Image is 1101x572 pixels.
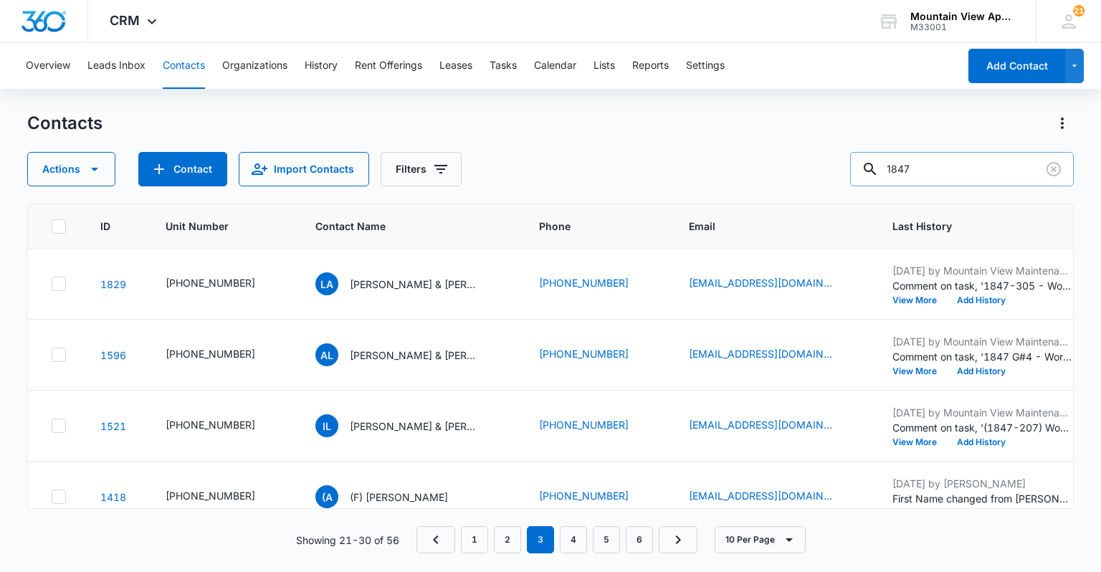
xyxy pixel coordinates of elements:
div: Unit Number - 545-1847-305 - Select to Edit Field [166,275,281,292]
div: notifications count [1073,5,1085,16]
a: Page 4 [560,526,587,553]
button: Add History [947,296,1016,305]
p: [DATE] by Mountain View Maintenance [892,334,1072,349]
div: account id [910,22,1015,32]
button: Add History [947,438,1016,447]
p: [DATE] by Mountain View Maintenance [892,263,1072,278]
nav: Pagination [416,526,697,553]
button: Reports [632,43,669,89]
button: Add Contact [138,152,227,186]
a: [PHONE_NUMBER] [539,488,629,503]
p: Comment on task, '1847-305 - Work Order ' "Tramar is still trying to source the repair parts (coi... [892,278,1072,293]
button: Overview [26,43,70,89]
p: (F) [PERSON_NAME] [350,490,448,505]
button: Add Contact [968,49,1065,83]
a: [EMAIL_ADDRESS][DOMAIN_NAME] [689,417,832,432]
div: Email - lindseykallen@gmail.com - Select to Edit Field [689,275,858,292]
a: Next Page [659,526,697,553]
button: History [305,43,338,89]
div: [PHONE_NUMBER] [166,275,255,290]
em: 3 [527,526,554,553]
button: View More [892,438,947,447]
div: Unit Number - 545-1847-306 - Select to Edit Field [166,346,281,363]
a: Page 2 [494,526,521,553]
span: Last History [892,219,1051,234]
span: Unit Number [166,219,281,234]
div: Contact Name - Lindsey Allen & Nathan Tunney - Select to Edit Field [315,272,505,295]
button: Leads Inbox [87,43,146,89]
div: [PHONE_NUMBER] [166,417,255,432]
p: [PERSON_NAME] & [PERSON_NAME] [350,419,479,434]
a: [EMAIL_ADDRESS][DOMAIN_NAME] [689,275,832,290]
button: Filters [381,152,462,186]
p: Comment on task, '(1847-207) Work Order ' "Re-caulked guest bathroom sink and tightened toilet se... [892,420,1072,435]
span: IL [315,414,338,437]
div: Contact Name - Ines Lazar & Mariel Castillo - Select to Edit Field [315,414,505,437]
h1: Contacts [27,113,103,134]
p: [DATE] by Mountain View Maintenance [892,405,1072,420]
button: Leases [439,43,472,89]
span: AL [315,343,338,366]
button: Clear [1042,158,1065,181]
button: Tasks [490,43,517,89]
div: Phone - 970-691-2307 - Select to Edit Field [539,488,654,505]
p: Comment on task, '1847 G#4 - Work Order ' "Replaced batteries in lock and it's all good now. No f... [892,349,1072,364]
button: 10 Per Page [715,526,806,553]
button: Actions [27,152,115,186]
span: 21 [1073,5,1085,16]
span: (A [315,485,338,508]
a: [PHONE_NUMBER] [539,417,629,432]
button: Import Contacts [239,152,369,186]
button: View More [892,296,947,305]
a: Navigate to contact details page for Lindsey Allen & Nathan Tunney [100,278,126,290]
div: Email - ineslazar@hotmail.com - Select to Edit Field [689,417,858,434]
div: Email - andycassell36@gmail.com - Select to Edit Field [689,488,858,505]
div: Phone - 9707738538 - Select to Edit Field [539,417,654,434]
a: [PHONE_NUMBER] [539,346,629,361]
button: Rent Offerings [355,43,422,89]
span: Email [689,219,837,234]
button: Lists [594,43,615,89]
a: Navigate to contact details page for Ines Lazar & Mariel Castillo [100,420,126,432]
p: Showing 21-30 of 56 [296,533,399,548]
a: Navigate to contact details page for (F) Andrew Cassell [100,491,126,503]
button: Settings [686,43,725,89]
a: [EMAIL_ADDRESS][DOMAIN_NAME] [689,346,832,361]
div: account name [910,11,1015,22]
span: Contact Name [315,219,484,234]
a: Navigate to contact details page for Auriah Lujan & Oscar Benavides [100,349,126,361]
p: First Name changed from [PERSON_NAME] (F) [PERSON_NAME]. [892,491,1072,506]
a: Page 6 [626,526,653,553]
a: [EMAIL_ADDRESS][DOMAIN_NAME] [689,488,832,503]
input: Search Contacts [850,152,1074,186]
button: Add History [947,367,1016,376]
button: Calendar [534,43,576,89]
span: CRM [110,13,140,28]
div: Contact Name - Auriah Lujan & Oscar Benavides - Select to Edit Field [315,343,505,366]
a: Page 1 [461,526,488,553]
div: Contact Name - (F) Andrew Cassell - Select to Edit Field [315,485,474,508]
p: [DATE] by [PERSON_NAME] [892,476,1072,491]
button: Contacts [163,43,205,89]
a: Page 5 [593,526,620,553]
div: Phone - 970-539-1253 - Select to Edit Field [539,346,654,363]
div: [PHONE_NUMBER] [166,488,255,503]
div: [PHONE_NUMBER] [166,346,255,361]
div: Unit Number - 545-1847-207 - Select to Edit Field [166,417,281,434]
p: [PERSON_NAME] & [PERSON_NAME] [350,348,479,363]
p: [PERSON_NAME] & [PERSON_NAME] [350,277,479,292]
button: Organizations [222,43,287,89]
button: Actions [1051,112,1074,135]
button: View More [892,367,947,376]
span: ID [100,219,110,234]
span: Phone [539,219,634,234]
span: LA [315,272,338,295]
div: Phone - 9725678192 - Select to Edit Field [539,275,654,292]
div: Email - auriahxalla@gmail.com - Select to Edit Field [689,346,858,363]
div: Unit Number - 545-1847-104 - Select to Edit Field [166,488,281,505]
a: [PHONE_NUMBER] [539,275,629,290]
a: Previous Page [416,526,455,553]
